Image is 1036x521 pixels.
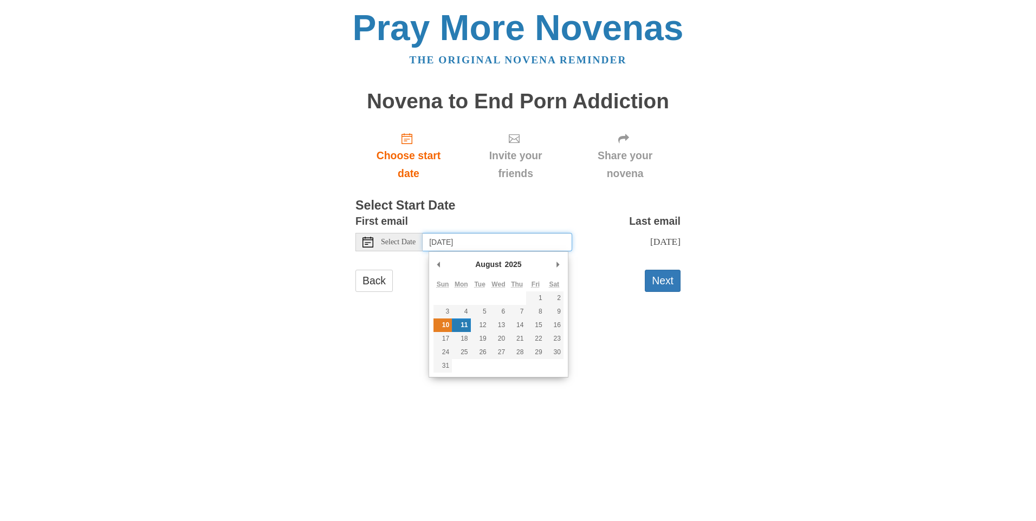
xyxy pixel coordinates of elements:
abbr: Thursday [511,281,523,288]
label: First email [355,212,408,230]
abbr: Saturday [549,281,559,288]
button: 16 [545,318,564,332]
span: Share your novena [580,147,670,183]
button: 1 [526,291,545,305]
h1: Novena to End Porn Addiction [355,90,681,113]
h3: Select Start Date [355,199,681,213]
button: 18 [452,332,470,346]
abbr: Monday [455,281,468,288]
button: 2 [545,291,564,305]
div: 2025 [503,256,523,272]
span: [DATE] [650,236,681,247]
button: 14 [508,318,526,332]
div: Click "Next" to confirm your start date first. [462,123,569,188]
button: 26 [471,346,489,359]
button: 3 [433,305,452,318]
input: Use the arrow keys to pick a date [423,233,572,251]
button: 4 [452,305,470,318]
button: 29 [526,346,545,359]
button: 22 [526,332,545,346]
abbr: Tuesday [474,281,485,288]
div: August [474,256,503,272]
button: 7 [508,305,526,318]
button: Next [645,270,681,292]
button: 23 [545,332,564,346]
a: Pray More Novenas [353,8,684,48]
span: Select Date [381,238,416,246]
button: 20 [489,332,508,346]
button: 5 [471,305,489,318]
button: 28 [508,346,526,359]
button: 11 [452,318,470,332]
label: Last email [629,212,681,230]
button: 6 [489,305,508,318]
button: 10 [433,318,452,332]
button: 27 [489,346,508,359]
button: 13 [489,318,508,332]
button: 12 [471,318,489,332]
button: Next Month [553,256,564,272]
button: 8 [526,305,545,318]
div: Click "Next" to confirm your start date first. [569,123,681,188]
abbr: Sunday [437,281,449,288]
button: Previous Month [433,256,444,272]
abbr: Wednesday [491,281,505,288]
button: 30 [545,346,564,359]
a: The original novena reminder [410,54,627,66]
abbr: Friday [532,281,540,288]
a: Back [355,270,393,292]
span: Invite your friends [472,147,559,183]
span: Choose start date [366,147,451,183]
button: 15 [526,318,545,332]
button: 24 [433,346,452,359]
button: 21 [508,332,526,346]
button: 19 [471,332,489,346]
button: 17 [433,332,452,346]
button: 9 [545,305,564,318]
a: Choose start date [355,123,462,188]
button: 31 [433,359,452,373]
button: 25 [452,346,470,359]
